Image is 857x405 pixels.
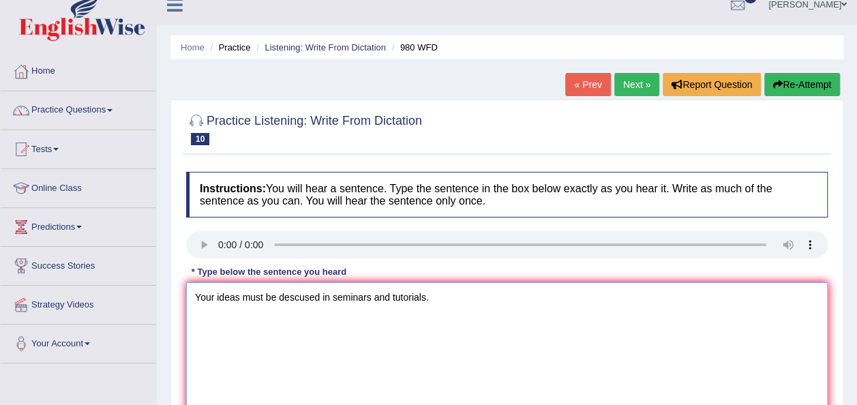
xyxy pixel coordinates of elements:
[186,172,828,217] h4: You will hear a sentence. Type the sentence in the box below exactly as you hear it. Write as muc...
[207,41,250,54] li: Practice
[200,183,266,194] b: Instructions:
[1,325,156,359] a: Your Account
[1,286,156,320] a: Strategy Videos
[186,265,352,278] div: * Type below the sentence you heard
[389,41,438,54] li: 980 WFD
[181,42,205,52] a: Home
[1,52,156,87] a: Home
[186,111,422,145] h2: Practice Listening: Write From Dictation
[663,73,761,96] button: Report Question
[1,208,156,242] a: Predictions
[265,42,386,52] a: Listening: Write From Dictation
[191,133,209,145] span: 10
[764,73,840,96] button: Re-Attempt
[1,247,156,281] a: Success Stories
[1,169,156,203] a: Online Class
[614,73,659,96] a: Next »
[565,73,610,96] a: « Prev
[1,130,156,164] a: Tests
[1,91,156,125] a: Practice Questions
